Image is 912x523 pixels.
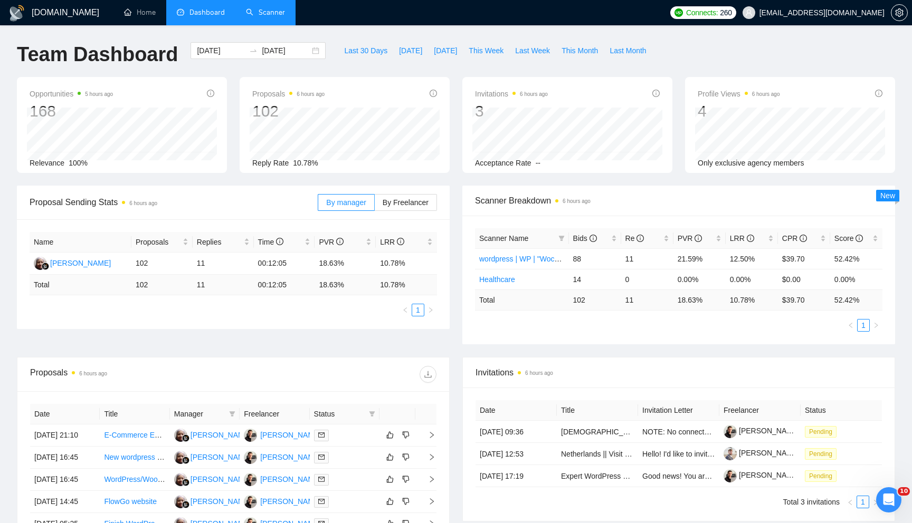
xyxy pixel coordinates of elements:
a: wordpress | WP | "Wocommerce" [479,255,588,263]
img: NM [174,451,187,464]
span: user [745,9,753,16]
span: right [420,453,435,461]
span: Scanner Breakdown [475,194,882,207]
td: $ 39.70 [778,289,830,310]
a: New wordpress website for b2b company [104,453,239,461]
td: [DATE] 21:10 [30,424,100,447]
span: Reply Rate [252,159,289,167]
span: dislike [402,453,410,461]
a: NM[PERSON_NAME] [174,430,251,439]
img: NM [174,429,187,442]
div: 168 [30,101,113,121]
a: NM[PERSON_NAME] [174,452,251,461]
a: 1 [858,319,869,331]
td: 52.42% [830,248,882,269]
span: info-circle [336,238,344,245]
td: 12.50% [726,248,778,269]
div: [PERSON_NAME] [191,429,251,441]
td: Expert WordPress Developer Needed for High-Performance SaaS Site [557,465,638,487]
span: 10 [898,487,910,496]
button: dislike [400,451,412,463]
span: like [386,475,394,483]
span: mail [318,454,325,460]
a: NM[PERSON_NAME] [34,258,111,267]
span: swap-right [249,46,258,55]
th: Manager [170,404,240,424]
span: Dashboard [189,8,225,17]
span: info-circle [590,235,597,242]
a: OS[PERSON_NAME] [244,452,321,461]
span: like [386,431,394,439]
img: upwork-logo.png [674,8,683,17]
button: right [869,496,882,508]
td: 11 [621,289,673,310]
img: logo [8,5,25,22]
time: 6 hours ago [297,91,325,97]
li: 1 [857,319,870,332]
td: 18.63% [315,253,376,275]
button: setting [891,4,908,21]
span: Pending [805,470,837,482]
th: Replies [193,232,254,253]
time: 6 hours ago [520,91,548,97]
a: E-Commerce Expert Needed to Grow Shopify Sales (SEO, CRO, PPC) [104,431,336,439]
button: left [844,319,857,332]
div: [PERSON_NAME] [260,429,321,441]
button: like [384,429,396,441]
button: This Week [463,42,509,59]
span: to [249,46,258,55]
th: Freelancer [240,404,309,424]
a: FlowGo website [104,497,157,506]
li: Next Page [869,496,882,508]
span: This Week [469,45,503,56]
span: dislike [402,431,410,439]
span: download [420,370,436,379]
span: info-circle [747,235,754,242]
td: 14 [569,269,621,289]
span: dashboard [177,8,184,16]
li: Previous Page [399,304,412,316]
img: c1Py0WX1zymcW8D4B7KsQy6DYqAxOuWSZrgvoSlrKLKINJiEQ8zSZLx3lwhz0NiXco [724,425,737,438]
td: [DATE] 16:45 [30,447,100,469]
a: OS[PERSON_NAME] [244,430,321,439]
span: 100% [69,159,88,167]
span: [DATE] [399,45,422,56]
td: 18.63 % [673,289,726,310]
span: info-circle [800,235,807,242]
span: info-circle [276,238,283,245]
img: gigradar-bm.png [42,263,49,270]
img: gigradar-bm.png [182,434,189,442]
span: Pending [805,426,837,438]
a: Healthcare [479,275,515,284]
button: Last Week [509,42,556,59]
button: dislike [400,495,412,508]
td: 11 [621,248,673,269]
span: mail [318,498,325,505]
td: 102 [131,253,193,275]
td: Netherlands || Visit to the dealership [557,443,638,465]
span: Bids [573,234,597,243]
td: 0.00% [726,269,778,289]
span: Opportunities [30,88,113,100]
span: Proposals [136,236,180,248]
span: filter [227,406,237,422]
span: right [872,499,879,506]
span: like [386,497,394,506]
td: WordPress/WooCommerce Support [100,469,169,491]
div: [PERSON_NAME] [191,496,251,507]
span: Last 30 Days [344,45,387,56]
span: info-circle [636,235,644,242]
time: 6 hours ago [129,200,157,206]
td: [DATE] 09:36 [476,421,557,443]
input: End date [262,45,310,56]
span: CPR [782,234,807,243]
span: like [386,453,394,461]
button: [DATE] [393,42,428,59]
span: By Freelancer [383,198,429,207]
img: OS [244,495,257,508]
img: OS [244,451,257,464]
span: 10.78% [293,159,318,167]
td: 11 [193,253,254,275]
a: Pending [805,449,841,458]
span: Invitations [476,366,882,379]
